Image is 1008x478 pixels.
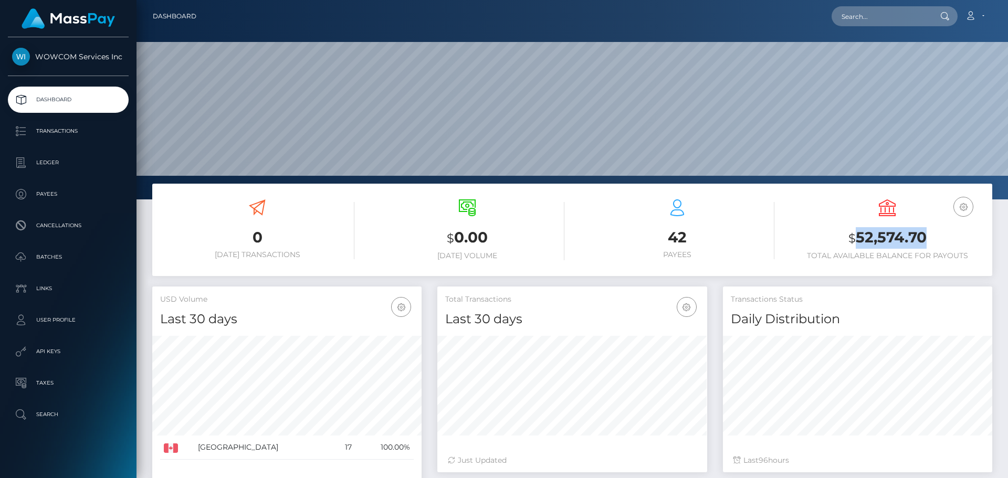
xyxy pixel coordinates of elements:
[445,310,699,328] h4: Last 30 days
[12,375,124,391] p: Taxes
[580,250,774,259] h6: Payees
[12,92,124,108] p: Dashboard
[8,244,129,270] a: Batches
[153,5,196,27] a: Dashboard
[8,370,129,396] a: Taxes
[12,407,124,422] p: Search
[8,338,129,365] a: API Keys
[8,52,129,61] span: WOWCOM Services Inc
[848,231,856,246] small: $
[370,227,564,249] h3: 0.00
[731,294,984,305] h5: Transactions Status
[580,227,774,248] h3: 42
[733,455,982,466] div: Last hours
[8,150,129,176] a: Ledger
[355,435,414,460] td: 100.00%
[832,6,930,26] input: Search...
[448,455,696,466] div: Just Updated
[160,310,414,328] h4: Last 30 days
[731,310,984,328] h4: Daily Distribution
[8,213,129,239] a: Cancellations
[12,312,124,328] p: User Profile
[370,251,564,260] h6: [DATE] Volume
[194,435,333,460] td: [GEOGRAPHIC_DATA]
[12,123,124,139] p: Transactions
[790,251,984,260] h6: Total Available Balance for Payouts
[12,281,124,296] p: Links
[12,155,124,171] p: Ledger
[790,227,984,249] h3: 52,574.70
[8,181,129,207] a: Payees
[8,307,129,333] a: User Profile
[12,344,124,359] p: API Keys
[160,294,414,305] h5: USD Volume
[164,443,178,453] img: CA.png
[333,435,356,460] td: 17
[8,118,129,144] a: Transactions
[12,218,124,233] p: Cancellations
[8,87,129,113] a: Dashboard
[445,294,699,305] h5: Total Transactions
[759,455,768,465] span: 96
[22,8,115,29] img: MassPay Logo
[8,275,129,302] a: Links
[12,48,30,66] img: WOWCOM Services Inc
[8,401,129,428] a: Search
[160,250,354,259] h6: [DATE] Transactions
[12,186,124,202] p: Payees
[160,227,354,248] h3: 0
[12,249,124,265] p: Batches
[447,231,454,246] small: $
